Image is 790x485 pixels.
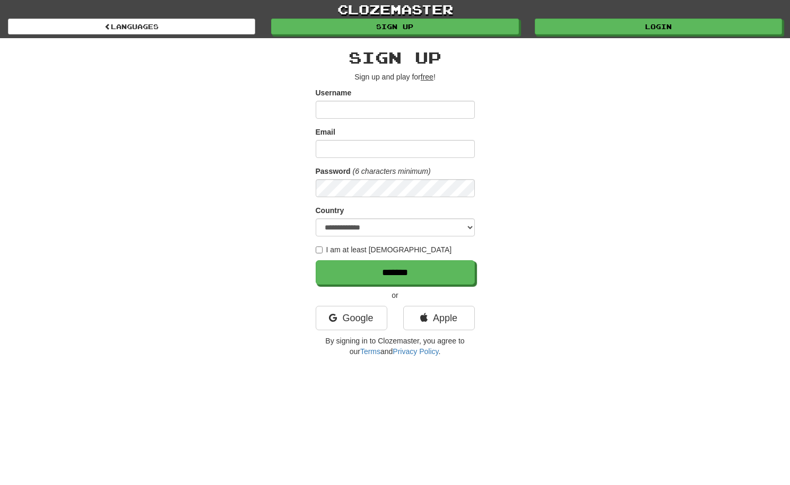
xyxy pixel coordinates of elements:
a: Privacy Policy [393,347,438,356]
a: Google [316,306,387,330]
a: Login [535,19,782,34]
input: I am at least [DEMOGRAPHIC_DATA] [316,246,323,253]
label: Email [316,127,335,137]
label: Username [316,87,352,98]
a: Apple [403,306,475,330]
em: (6 characters minimum) [353,167,431,175]
a: Sign up [271,19,518,34]
h2: Sign up [316,49,475,66]
p: Sign up and play for ! [316,72,475,82]
a: Terms [360,347,380,356]
label: Password [316,166,351,177]
a: Languages [8,19,255,34]
label: Country [316,205,344,216]
u: free [421,73,433,81]
p: By signing in to Clozemaster, you agree to our and . [316,336,475,357]
p: or [316,290,475,301]
label: I am at least [DEMOGRAPHIC_DATA] [316,244,452,255]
